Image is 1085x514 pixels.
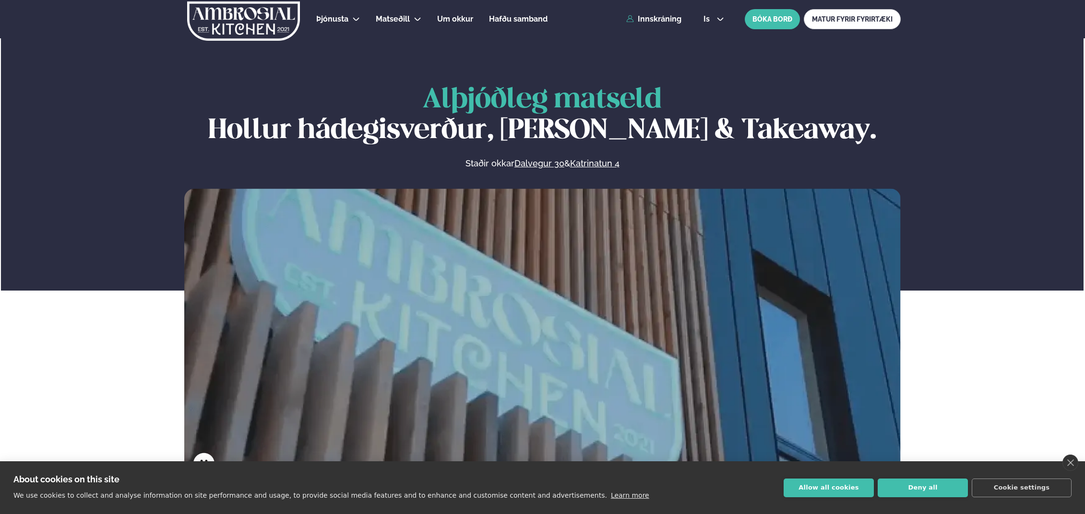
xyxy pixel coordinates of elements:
a: Um okkur [437,13,473,25]
span: is [703,15,713,23]
span: Hafðu samband [489,14,548,23]
button: Allow all cookies [784,479,874,497]
a: Innskráning [626,15,681,23]
span: Matseðill [376,14,410,23]
button: Deny all [878,479,968,497]
a: Learn more [611,491,649,499]
p: We use cookies to collect and analyse information on site performance and usage, to provide socia... [13,491,607,499]
a: Katrinatun 4 [570,158,620,169]
span: Alþjóðleg matseld [423,87,662,113]
button: BÓKA BORÐ [745,9,800,29]
h1: Hollur hádegisverður, [PERSON_NAME] & Takeaway. [184,85,901,146]
span: Um okkur [437,14,473,23]
a: Þjónusta [316,13,348,25]
strong: About cookies on this site [13,474,119,484]
a: Hafðu samband [489,13,548,25]
button: Cookie settings [972,479,1072,497]
img: logo [186,1,301,41]
span: Þjónusta [316,14,348,23]
p: Staðir okkar & [361,158,724,169]
button: is [696,15,732,23]
a: MATUR FYRIR FYRIRTÆKI [804,9,901,29]
a: close [1062,455,1078,471]
a: Dalvegur 30 [514,158,564,169]
a: Matseðill [376,13,410,25]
